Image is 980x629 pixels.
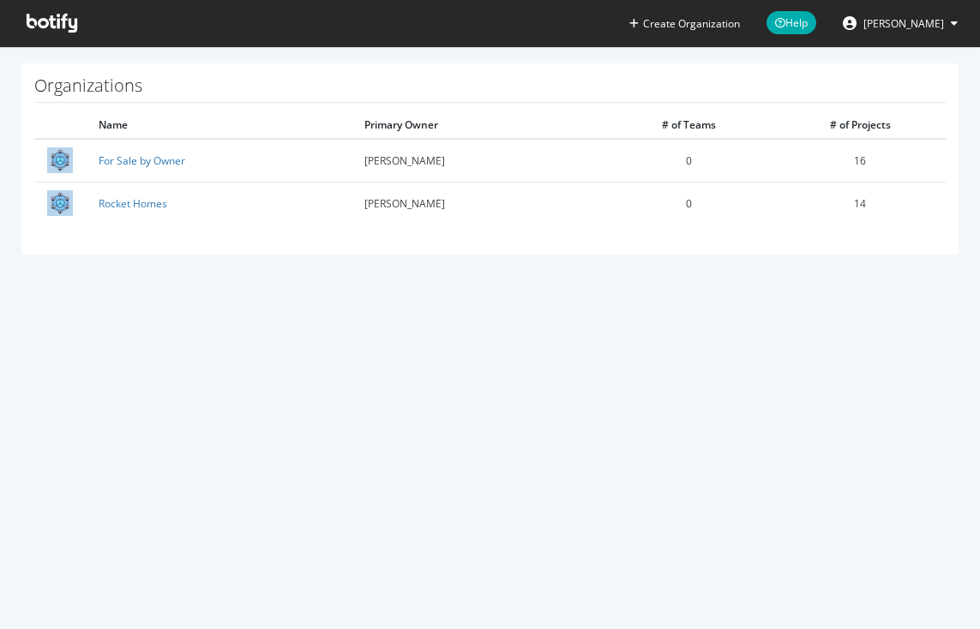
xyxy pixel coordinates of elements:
th: Name [86,111,352,139]
h1: Organizations [34,76,946,103]
td: 0 [603,139,774,182]
td: 0 [603,182,774,225]
a: Rocket Homes [99,196,167,211]
th: # of Projects [774,111,946,139]
td: 14 [774,182,946,225]
span: Help [767,11,816,34]
img: Rocket Homes [47,190,73,216]
th: # of Teams [603,111,774,139]
th: Primary Owner [352,111,603,139]
button: Create Organization [628,15,741,32]
button: [PERSON_NAME] [829,9,971,37]
a: For Sale by Owner [99,153,185,168]
td: [PERSON_NAME] [352,182,603,225]
img: For Sale by Owner [47,147,73,173]
td: [PERSON_NAME] [352,139,603,182]
span: David Britton [863,16,944,31]
td: 16 [774,139,946,182]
